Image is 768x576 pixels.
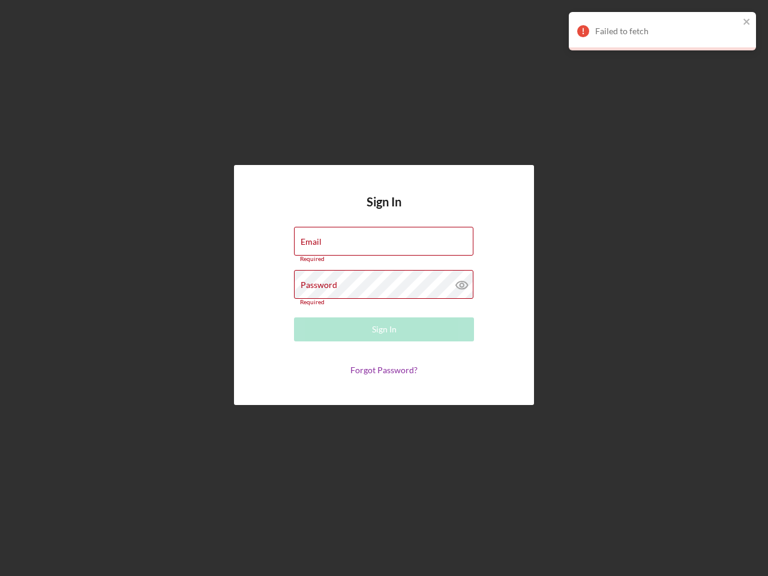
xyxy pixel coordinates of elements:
button: close [743,17,751,28]
a: Forgot Password? [350,365,418,375]
div: Required [294,256,474,263]
label: Password [301,280,337,290]
button: Sign In [294,317,474,341]
div: Sign In [372,317,397,341]
label: Email [301,237,322,247]
h4: Sign In [367,195,401,227]
div: Required [294,299,474,306]
div: Failed to fetch [595,26,739,36]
